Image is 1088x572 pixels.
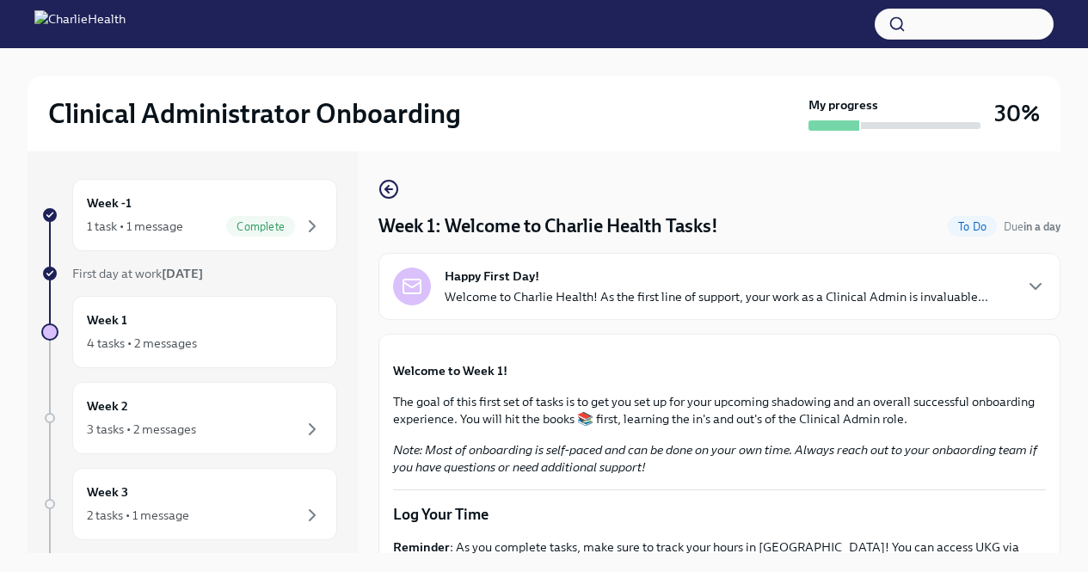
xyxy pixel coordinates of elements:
span: To Do [948,220,997,233]
span: Complete [226,220,295,233]
a: Week 14 tasks • 2 messages [41,296,337,368]
h6: Week -1 [87,194,132,212]
div: 1 task • 1 message [87,218,183,235]
strong: Reminder [393,539,450,555]
h3: 30% [994,98,1040,129]
a: Week 23 tasks • 2 messages [41,382,337,454]
a: Week -11 task • 1 messageComplete [41,179,337,251]
div: 2 tasks • 1 message [87,507,189,524]
strong: in a day [1023,220,1060,233]
span: Due [1004,220,1060,233]
span: First day at work [72,266,203,281]
p: Welcome to Charlie Health! As the first line of support, your work as a Clinical Admin is invalua... [445,288,988,305]
strong: Happy First Day! [445,268,539,285]
h6: Week 2 [87,397,128,415]
a: Week 32 tasks • 1 message [41,468,337,540]
strong: [DATE] [162,266,203,281]
span: September 22nd, 2025 08:00 [1004,218,1060,235]
img: CharlieHealth [34,10,126,38]
h6: Week 1 [87,311,127,329]
div: 4 tasks • 2 messages [87,335,197,352]
h4: Week 1: Welcome to Charlie Health Tasks! [378,213,718,239]
strong: My progress [808,96,878,114]
p: The goal of this first set of tasks is to get you set up for your upcoming shadowing and an overa... [393,393,1046,427]
h6: Week 3 [87,483,128,501]
em: Note: Most of onboarding is self-paced and can be done on your own time. Always reach out to your... [393,442,1037,475]
strong: Welcome to Week 1! [393,363,507,378]
p: Log Your Time [393,504,1046,525]
h2: Clinical Administrator Onboarding [48,96,461,131]
a: First day at work[DATE] [41,265,337,282]
div: 3 tasks • 2 messages [87,421,196,438]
